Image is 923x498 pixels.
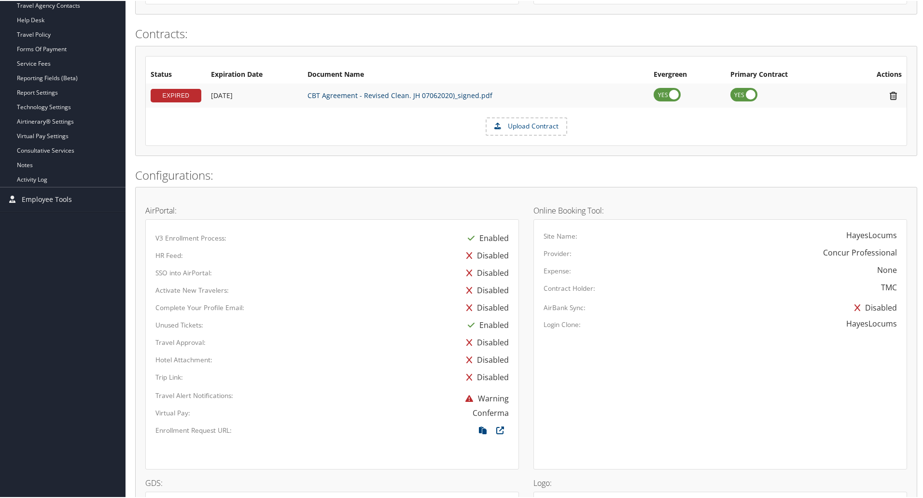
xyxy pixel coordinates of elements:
div: Enabled [463,315,509,333]
label: Trip Link: [155,371,183,381]
label: V3 Enrollment Process: [155,232,226,242]
span: [DATE] [211,90,233,99]
div: Add/Edit Date [211,90,298,99]
div: EXPIRED [151,88,201,101]
a: CBT Agreement - Revised Clean. JH 07062020)_signed.pdf [308,90,492,99]
label: Activate New Travelers: [155,285,229,294]
div: HayesLocums [846,228,897,240]
h2: Contracts: [135,25,917,41]
label: Login Clone: [544,319,581,328]
h4: GDS: [145,478,519,486]
h2: Configurations: [135,166,917,183]
label: Travel Approval: [155,337,206,346]
div: Concur Professional [823,246,897,257]
div: Disabled [461,263,509,281]
th: Evergreen [649,65,725,83]
div: TMC [881,281,897,292]
label: SSO into AirPortal: [155,267,212,277]
label: Complete Your Profile Email: [155,302,244,312]
div: Disabled [461,281,509,298]
label: AirBank Sync: [544,302,586,312]
div: Disabled [461,246,509,263]
div: Enabled [463,228,509,246]
label: Expense: [544,265,571,275]
span: Employee Tools [22,186,72,211]
th: Document Name [303,65,649,83]
th: Status [146,65,206,83]
label: Contract Holder: [544,283,595,292]
div: Conferma [473,406,509,418]
label: Enrollment Request URL: [155,425,232,434]
h4: Online Booking Tool: [533,206,907,213]
h4: Logo: [533,478,907,486]
label: Travel Alert Notifications: [155,390,233,399]
span: Warning [461,392,509,403]
div: Disabled [461,333,509,350]
label: HR Feed: [155,250,183,259]
th: Actions [845,65,907,83]
i: Remove Contract [885,90,902,100]
div: Disabled [850,298,897,315]
div: Disabled [461,368,509,385]
label: Virtual Pay: [155,407,190,417]
div: Disabled [461,298,509,315]
label: Site Name: [544,230,577,240]
div: HayesLocums [846,317,897,328]
th: Primary Contract [726,65,845,83]
label: Unused Tickets: [155,319,203,329]
div: None [877,263,897,275]
div: Disabled [461,350,509,368]
label: Provider: [544,248,572,257]
label: Hotel Attachment: [155,354,212,364]
label: Upload Contract [487,117,566,134]
h4: AirPortal: [145,206,519,213]
th: Expiration Date [206,65,303,83]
